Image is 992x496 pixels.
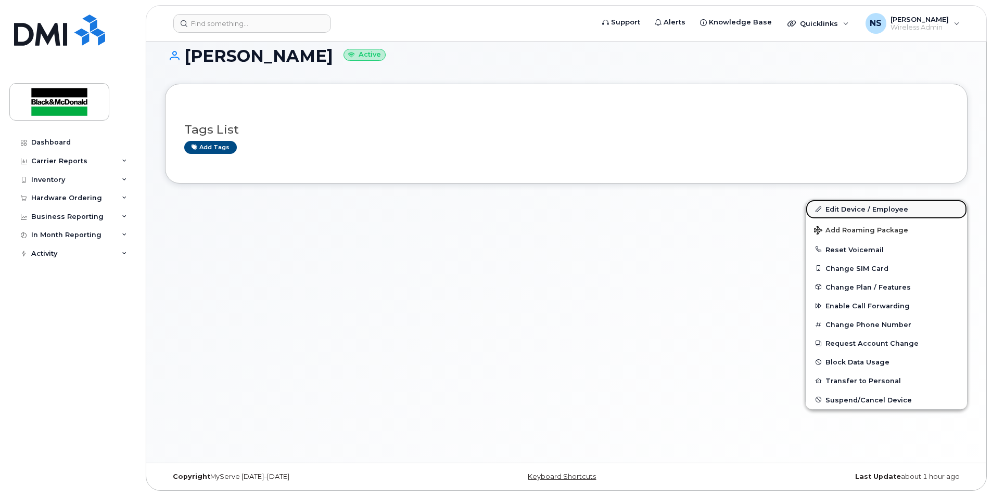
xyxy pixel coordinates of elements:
span: Suspend/Cancel Device [825,396,912,403]
button: Enable Call Forwarding [806,296,967,315]
strong: Last Update [855,473,901,480]
small: Active [344,49,386,61]
button: Change Phone Number [806,315,967,334]
span: Wireless Admin [891,23,949,32]
button: Reset Voicemail [806,240,967,259]
input: Find something... [173,14,331,33]
button: Transfer to Personal [806,371,967,390]
button: Suspend/Cancel Device [806,390,967,409]
h3: Tags List [184,123,948,136]
button: Add Roaming Package [806,219,967,240]
a: Edit Device / Employee [806,200,967,218]
div: Nikki Sarabacha [858,13,967,34]
span: NS [870,17,882,30]
span: Enable Call Forwarding [825,302,910,310]
button: Change SIM Card [806,259,967,278]
a: Keyboard Shortcuts [528,473,596,480]
div: MyServe [DATE]–[DATE] [165,473,433,481]
strong: Copyright [173,473,210,480]
button: Change Plan / Features [806,278,967,296]
button: Block Data Usage [806,353,967,371]
span: Change Plan / Features [825,283,911,291]
h1: [PERSON_NAME] [165,47,968,65]
div: about 1 hour ago [700,473,968,481]
button: Request Account Change [806,334,967,353]
span: Add Roaming Package [814,226,908,236]
a: Add tags [184,141,237,154]
div: Quicklinks [780,13,856,34]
